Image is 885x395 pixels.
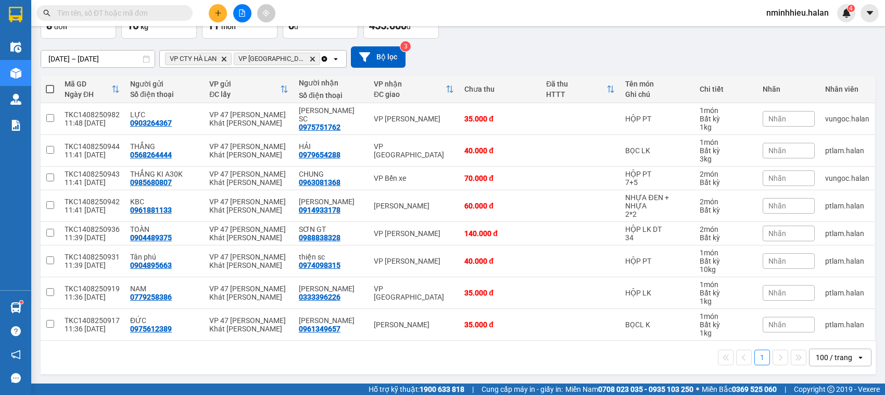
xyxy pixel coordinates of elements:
[309,56,315,62] svg: Delete
[11,350,21,360] span: notification
[20,301,23,304] sup: 1
[848,5,855,12] sup: 4
[10,120,21,131] img: solution-icon
[842,8,851,18] img: icon-new-feature
[825,289,869,297] div: ptlam.halan
[816,352,852,363] div: 100 / trang
[10,68,21,79] img: warehouse-icon
[825,257,869,265] div: ptlam.halan
[625,257,689,265] div: HỘP PT
[541,76,620,103] th: Toggle SortBy
[11,373,21,383] span: message
[565,384,693,395] span: Miền Nam
[65,110,120,119] div: TKC1408250982
[65,90,111,98] div: Ngày ĐH
[130,80,199,88] div: Người gửi
[351,46,406,68] button: Bộ lọc
[768,289,786,297] span: Nhãn
[209,316,288,333] div: VP 47 [PERSON_NAME] Khát [PERSON_NAME]
[262,9,270,17] span: aim
[204,76,294,103] th: Toggle SortBy
[758,6,837,19] span: nminhhieu.halan
[825,320,869,329] div: ptlam.halan
[825,174,869,182] div: vungoc.halan
[130,206,172,214] div: 0961881133
[214,9,222,17] span: plus
[768,174,786,182] span: Nhãn
[130,90,199,98] div: Số điện thoại
[732,385,777,393] strong: 0369 525 060
[170,55,217,63] span: VP CTY HÀ LAN
[43,9,50,17] span: search
[130,316,199,325] div: ĐỨC
[625,225,689,233] div: HỘP LK DT
[374,229,454,238] div: VP [PERSON_NAME]
[221,56,227,62] svg: Delete
[700,85,752,93] div: Chi tiết
[209,80,280,88] div: VP gửi
[625,115,689,123] div: HỘP PT
[209,253,288,269] div: VP 47 [PERSON_NAME] Khát [PERSON_NAME]
[464,289,536,297] div: 35.000 đ
[332,55,340,63] svg: open
[825,115,869,123] div: vungoc.halan
[299,293,340,301] div: 0333396226
[464,320,536,329] div: 35.000 đ
[625,90,689,98] div: Ghi chú
[700,146,752,155] div: Bất kỳ
[209,170,288,187] div: VP 47 [PERSON_NAME] Khát [PERSON_NAME]
[625,146,689,155] div: BỌC LK
[65,261,120,269] div: 11:39 [DATE]
[700,106,752,115] div: 1 món
[65,197,120,206] div: TKC1408250942
[234,53,320,65] span: VP Bắc Sơn, close by backspace
[374,142,454,159] div: VP [GEOGRAPHIC_DATA]
[65,151,120,159] div: 11:41 [DATE]
[768,146,786,155] span: Nhãn
[768,257,786,265] span: Nhãn
[696,387,699,391] span: ⚪️
[59,76,125,103] th: Toggle SortBy
[700,206,752,214] div: Bất kỳ
[700,289,752,297] div: Bất kỳ
[165,53,232,65] span: VP CTY HÀ LAN, close by backspace
[238,9,246,17] span: file-add
[57,7,180,19] input: Tìm tên, số ĐT hoặc mã đơn
[233,4,251,22] button: file-add
[209,285,288,301] div: VP 47 [PERSON_NAME] Khát [PERSON_NAME]
[65,325,120,333] div: 11:36 [DATE]
[288,19,294,32] span: 0
[299,206,340,214] div: 0914933178
[763,85,815,93] div: Nhãn
[130,142,199,151] div: THẮNG
[865,8,875,18] span: caret-down
[10,302,21,313] img: warehouse-icon
[130,225,199,233] div: TOÀN
[768,320,786,329] span: Nhãn
[546,90,606,98] div: HTTT
[299,233,340,242] div: 0988838328
[464,146,536,155] div: 40.000 đ
[65,285,120,293] div: TKC1408250919
[130,253,199,261] div: Tân phú
[299,123,340,131] div: 0975751762
[700,329,752,337] div: 1 kg
[65,233,120,242] div: 11:39 [DATE]
[825,85,869,93] div: Nhân viên
[130,261,172,269] div: 0904895663
[861,4,879,22] button: caret-down
[130,325,172,333] div: 0975612389
[65,206,120,214] div: 11:41 [DATE]
[209,142,288,159] div: VP 47 [PERSON_NAME] Khát [PERSON_NAME]
[700,280,752,289] div: 1 món
[700,170,752,178] div: 2 món
[754,350,770,365] button: 1
[464,174,536,182] div: 70.000 đ
[65,316,120,325] div: TKC1408250917
[374,90,446,98] div: ĐC giao
[320,55,328,63] svg: Clear all
[65,170,120,178] div: TKC1408250943
[65,178,120,187] div: 11:41 [DATE]
[11,326,21,336] span: question-circle
[625,320,689,329] div: BỌCL K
